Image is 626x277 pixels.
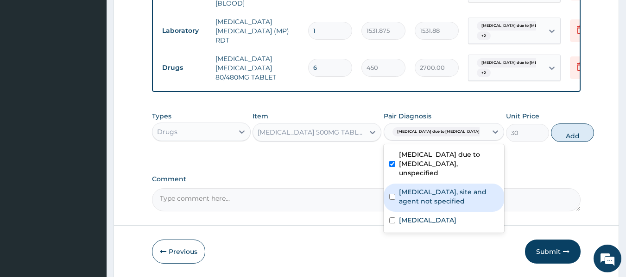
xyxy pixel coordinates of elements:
label: [MEDICAL_DATA] [399,215,456,225]
label: Item [253,111,268,121]
span: [MEDICAL_DATA] due to [MEDICAL_DATA] falc... [392,127,495,136]
button: Add [551,123,594,142]
span: [MEDICAL_DATA] due to [MEDICAL_DATA] falc... [477,21,579,31]
span: We're online! [54,81,128,174]
div: [MEDICAL_DATA] 500MG TABLET [258,128,365,137]
label: Types [152,112,171,120]
td: [MEDICAL_DATA] [MEDICAL_DATA] (MP) RDT [211,12,304,49]
label: Pair Diagnosis [384,111,431,121]
label: Comment [152,175,581,183]
button: Submit [525,240,581,264]
div: Drugs [157,127,177,136]
img: d_794563401_company_1708531726252_794563401 [17,46,38,69]
label: Unit Price [506,111,539,121]
label: [MEDICAL_DATA], site and agent not specified [399,187,499,206]
td: Laboratory [158,22,211,39]
div: Chat with us now [48,52,156,64]
label: [MEDICAL_DATA] due to [MEDICAL_DATA], unspecified [399,150,499,178]
span: + 2 [477,31,491,41]
span: [MEDICAL_DATA] due to [MEDICAL_DATA] falc... [477,58,579,68]
button: Previous [152,240,205,264]
td: [MEDICAL_DATA] [MEDICAL_DATA] 80/480MG TABLET [211,49,304,86]
span: + 2 [477,68,491,78]
textarea: Type your message and hit 'Enter' [5,181,177,214]
td: Drugs [158,59,211,76]
div: Minimize live chat window [152,5,174,27]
